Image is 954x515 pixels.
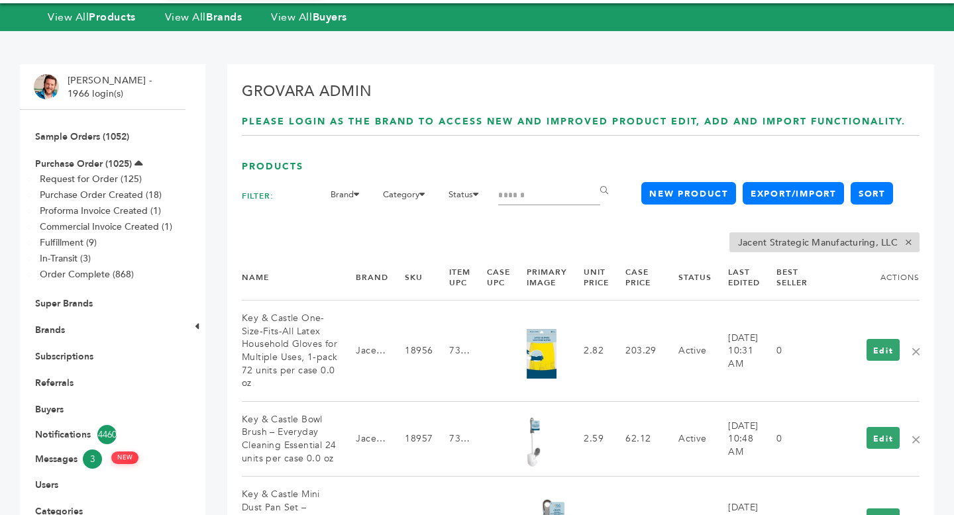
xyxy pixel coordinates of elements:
[339,401,388,476] td: Jacent Strategic Manufacturing, LLC
[35,297,93,310] a: Super Brands
[242,272,269,283] a: Name
[111,451,138,464] span: NEW
[678,272,712,283] a: Status
[89,10,135,24] strong: Products
[35,350,93,363] a: Subscriptions
[35,324,65,336] a: Brands
[339,301,388,402] td: Jacent Strategic Manufacturing, LLC
[165,10,242,24] a: View AllBrands
[40,205,161,217] a: Proforma Invoice Created (1)
[388,401,433,476] td: 18957
[242,401,339,476] td: Key & Castle Bowl Brush – Everyday Cleaning Essential 24 units per case 0.0 oz
[760,301,808,402] td: 0
[449,267,470,289] a: Item UPC
[356,272,388,283] a: Brand
[35,449,170,469] a: Messages3 NEW
[242,81,920,109] h2: Grovara Admin
[35,158,132,170] a: Purchase Order (1025)
[898,234,920,250] span: ×
[728,267,760,289] a: Last Edited
[527,267,567,289] a: Primary Image
[242,301,339,402] td: Key & Castle One-Size-Fits-All Latex Household Gloves for Multiple Uses, 1-pack 72 units per case...
[35,425,170,444] a: Notifications4460
[442,187,493,209] li: Status
[662,301,712,402] td: Active
[376,187,439,209] li: Category
[527,329,556,379] img: Key & Castle One-Size-Fits-All Latex Household Gloves for Multiple Uses, 1-pack 72 units per case...
[83,449,102,469] span: 3
[527,417,540,467] img: Key & Castle Bowl Brush – Everyday Cleaning Essential 24 units per case 0.0 oz
[242,160,920,173] h1: Products
[487,267,510,289] a: Case UPC
[662,401,712,476] td: Active
[388,301,433,402] td: 18956
[48,10,136,24] a: View AllProducts
[433,401,470,476] td: 733046059045
[35,377,74,389] a: Referrals
[68,74,155,100] li: [PERSON_NAME] - 1966 login(s)
[40,189,162,201] a: Purchase Order Created (18)
[242,115,920,128] h1: Please login as the Brand to access new and improved Product Edit, Add and Import functionality.
[498,187,600,205] input: Search
[40,236,97,249] a: Fulfillment (9)
[97,425,117,444] span: 4460
[206,10,242,24] strong: Brands
[584,267,609,289] a: Unit Price
[867,339,900,361] a: Edit
[40,252,91,265] a: In-Transit (3)
[313,10,347,24] strong: Buyers
[433,301,470,402] td: 733046057287
[625,267,651,289] a: Case Price
[609,401,662,476] td: 62.12
[242,187,274,206] h2: FILTER:
[867,427,900,449] a: Edit
[567,301,609,402] td: 2.82
[35,403,64,416] a: Buyers
[729,232,920,252] li: Jacent Strategic Manufacturing, LLC
[40,268,134,281] a: Order Complete (868)
[40,173,142,185] a: Request for Order (125)
[567,401,609,476] td: 2.59
[851,182,893,205] a: Sort
[324,187,374,209] li: Brand
[35,479,58,491] a: Users
[808,256,920,301] th: Actions
[35,130,129,143] a: Sample Orders (1052)
[776,267,808,289] a: Best Seller
[271,10,347,24] a: View AllBuyers
[405,272,423,283] a: SKU
[609,301,662,402] td: 203.29
[712,301,760,402] td: [DATE] 10:31 AM
[641,182,735,205] a: New Product
[743,182,844,205] a: Export/Import
[760,401,808,476] td: 0
[712,401,760,476] td: [DATE] 10:48 AM
[40,220,172,233] a: Commercial Invoice Created (1)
